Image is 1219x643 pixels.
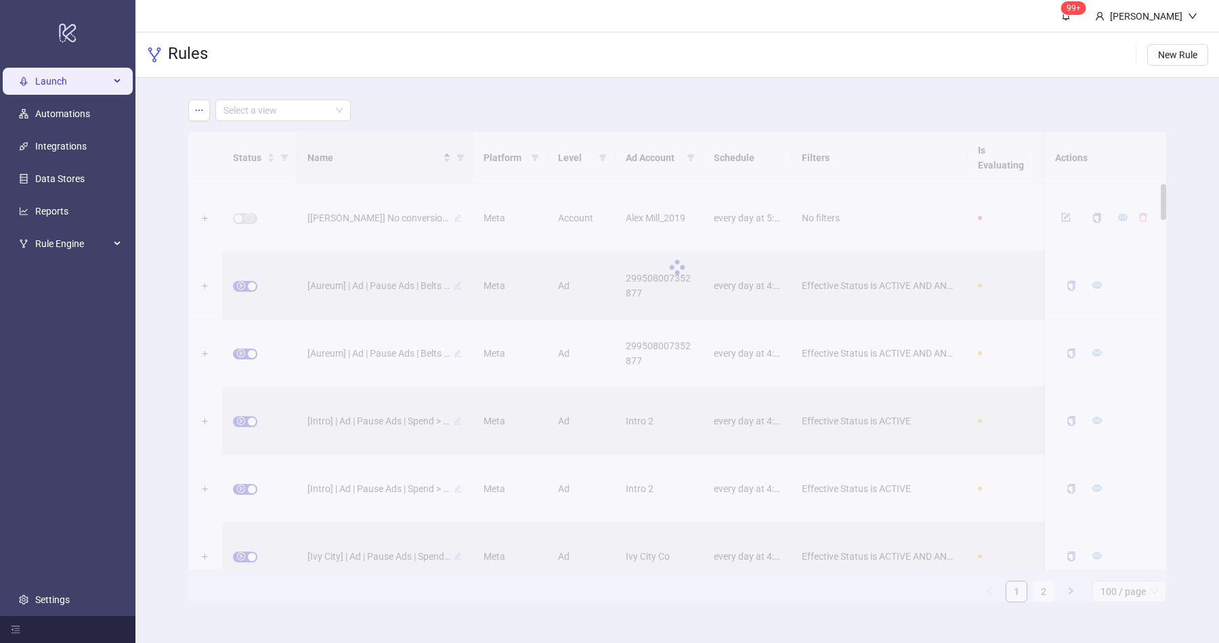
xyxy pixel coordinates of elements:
[194,106,204,115] span: ellipsis
[1061,11,1071,20] span: bell
[35,206,68,217] a: Reports
[1105,9,1188,24] div: [PERSON_NAME]
[35,68,110,95] span: Launch
[11,625,20,634] span: menu-fold
[1095,12,1105,21] span: user
[35,173,85,184] a: Data Stores
[1061,1,1086,15] sup: 111
[168,43,208,66] h3: Rules
[19,239,28,248] span: fork
[146,47,163,63] span: fork
[35,141,87,152] a: Integrations
[19,76,28,86] span: rocket
[35,230,110,257] span: Rule Engine
[1158,49,1197,60] span: New Rule
[1188,12,1197,21] span: down
[35,108,90,119] a: Automations
[35,594,70,605] a: Settings
[1147,44,1208,66] button: New Rule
